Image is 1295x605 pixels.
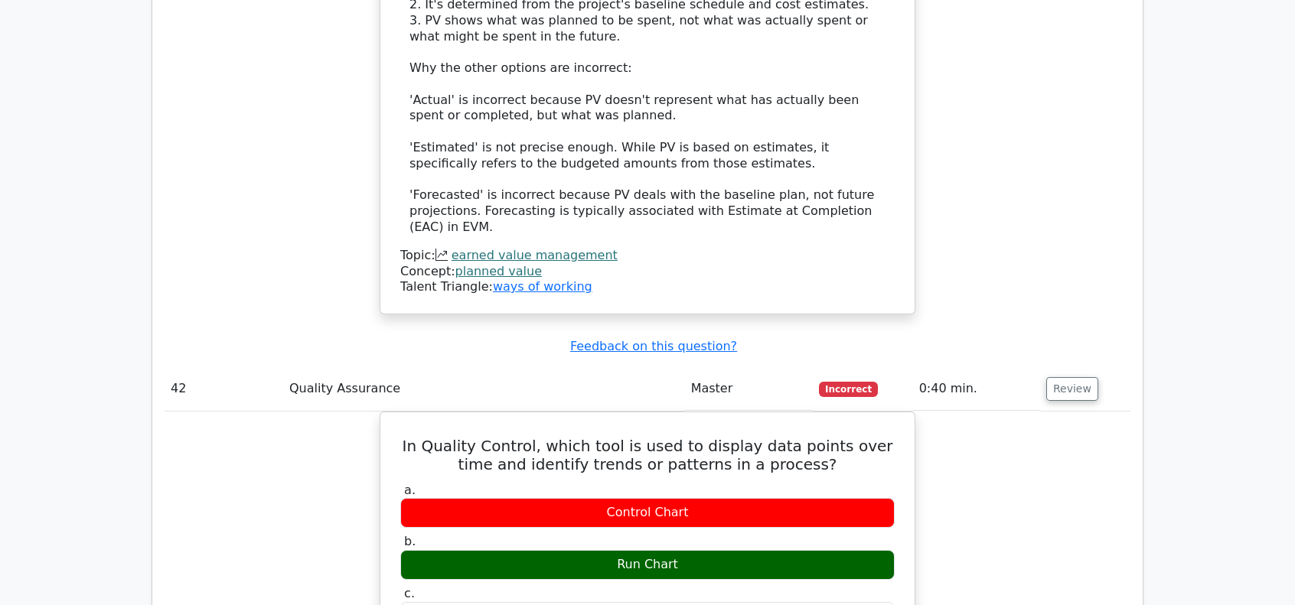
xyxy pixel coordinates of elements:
span: c. [404,586,415,600]
a: ways of working [493,279,592,294]
div: Topic: [400,248,895,264]
div: Talent Triangle: [400,248,895,295]
td: 0:40 min. [913,367,1040,411]
h5: In Quality Control, which tool is used to display data points over time and identify trends or pa... [399,437,896,473]
span: Incorrect [819,382,878,397]
span: a. [404,483,416,497]
a: Feedback on this question? [570,339,737,353]
button: Review [1046,377,1098,401]
td: 42 [165,367,283,411]
td: Master [685,367,814,411]
div: Control Chart [400,498,895,528]
div: Run Chart [400,550,895,580]
td: Quality Assurance [283,367,685,411]
a: earned value management [452,248,618,262]
span: b. [404,534,416,548]
a: planned value [455,264,542,278]
div: Concept: [400,264,895,280]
